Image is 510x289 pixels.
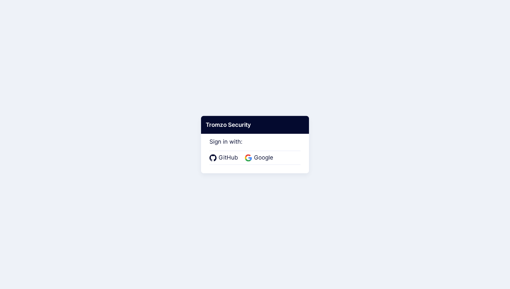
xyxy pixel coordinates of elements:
a: Google [245,153,275,162]
div: Sign in with: [209,129,301,165]
div: Tromzo Security [201,116,309,134]
span: Google [252,153,275,162]
a: GitHub [209,153,240,162]
span: GitHub [217,153,240,162]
